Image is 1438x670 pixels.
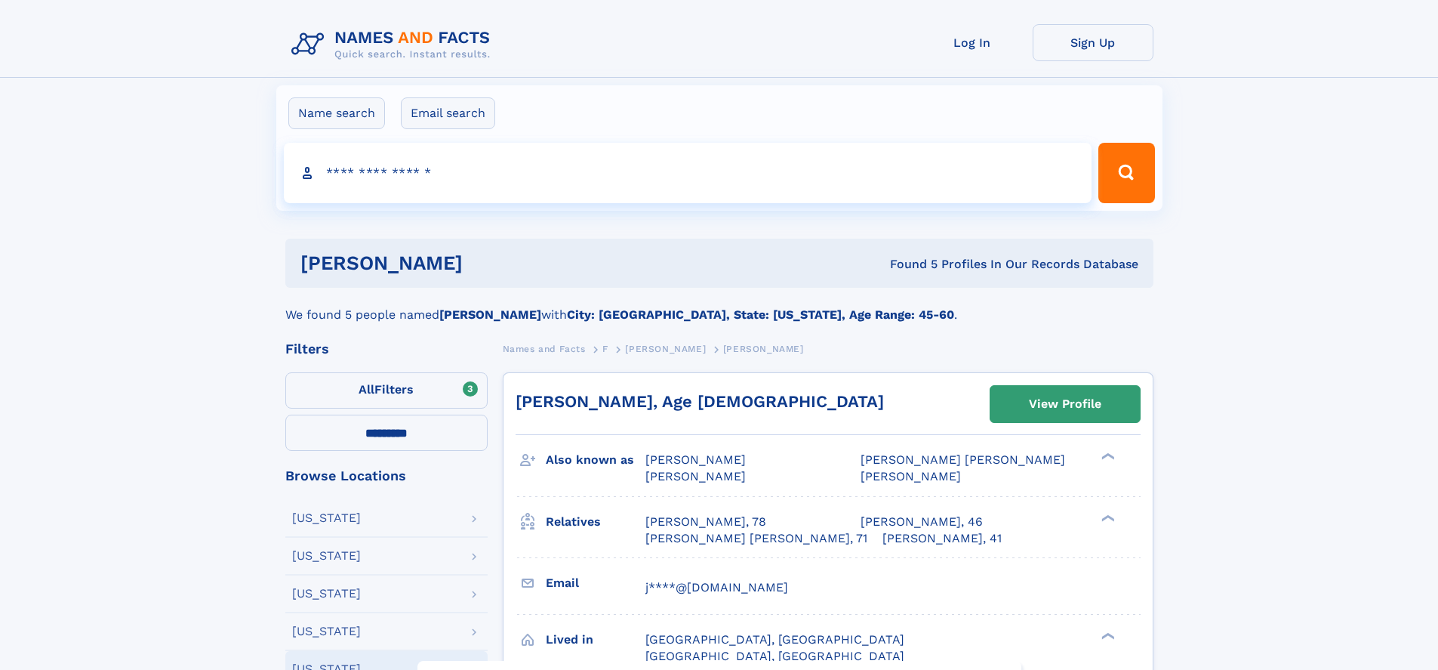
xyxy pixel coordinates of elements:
[882,530,1002,547] a: [PERSON_NAME], 41
[292,588,361,600] div: [US_STATE]
[292,625,361,638] div: [US_STATE]
[1029,387,1101,421] div: View Profile
[645,530,867,547] a: [PERSON_NAME] [PERSON_NAME], 71
[546,627,645,653] h3: Lived in
[676,256,1138,273] div: Found 5 Profiles In Our Records Database
[292,512,361,524] div: [US_STATE]
[292,550,361,562] div: [US_STATE]
[285,469,488,483] div: Browse Locations
[285,372,488,409] label: Filters
[625,344,706,354] span: [PERSON_NAME]
[546,447,645,473] h3: Also known as
[645,632,904,647] span: [GEOGRAPHIC_DATA], [GEOGRAPHIC_DATA]
[284,143,1092,203] input: search input
[1098,143,1154,203] button: Search Button
[1033,24,1153,61] a: Sign Up
[861,452,1065,467] span: [PERSON_NAME] [PERSON_NAME]
[439,307,541,322] b: [PERSON_NAME]
[300,254,676,273] h1: [PERSON_NAME]
[285,24,503,65] img: Logo Names and Facts
[1098,513,1116,523] div: ❯
[861,514,983,530] a: [PERSON_NAME], 46
[1098,452,1116,462] div: ❯
[645,514,766,530] a: [PERSON_NAME], 78
[645,649,904,663] span: [GEOGRAPHIC_DATA], [GEOGRAPHIC_DATA]
[288,97,385,129] label: Name search
[625,339,706,358] a: [PERSON_NAME]
[861,469,961,483] span: [PERSON_NAME]
[546,570,645,596] h3: Email
[516,392,884,411] a: [PERSON_NAME], Age [DEMOGRAPHIC_DATA]
[723,344,804,354] span: [PERSON_NAME]
[990,386,1140,422] a: View Profile
[602,344,608,354] span: F
[285,288,1153,324] div: We found 5 people named with .
[285,342,488,356] div: Filters
[503,339,586,358] a: Names and Facts
[645,469,746,483] span: [PERSON_NAME]
[1098,631,1116,641] div: ❯
[912,24,1033,61] a: Log In
[546,509,645,535] h3: Relatives
[645,452,746,467] span: [PERSON_NAME]
[401,97,495,129] label: Email search
[359,382,374,397] span: All
[602,339,608,358] a: F
[567,307,954,322] b: City: [GEOGRAPHIC_DATA], State: [US_STATE], Age Range: 45-60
